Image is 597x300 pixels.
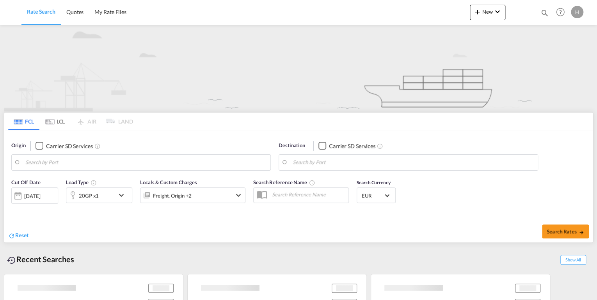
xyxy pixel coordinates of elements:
[25,157,267,168] input: Search by Port
[554,5,571,19] div: Help
[579,229,584,235] md-icon: icon-arrow-right
[377,143,383,149] md-icon: Unchecked: Search for CY (Container Yard) services for all selected carriers.Checked : Search for...
[357,180,391,185] span: Search Currency
[11,142,25,150] span: Origin
[15,232,28,238] span: Reset
[11,203,17,214] md-datepicker: Select
[140,179,197,185] span: Locals & Custom Charges
[11,187,58,204] div: [DATE]
[253,179,315,185] span: Search Reference Name
[91,180,97,186] md-icon: Select multiple loads to view rates
[153,190,192,201] div: Freight Origin Destination Dock Stuffing
[473,7,482,16] md-icon: icon-plus 400-fg
[571,6,583,18] div: H
[66,9,84,15] span: Quotes
[7,256,16,265] md-icon: icon-backup-restore
[547,228,584,235] span: Search Rates
[8,113,133,130] md-pagination-wrapper: Use the left and right arrow keys to navigate between tabs
[540,9,549,20] div: icon-magnify
[279,142,305,150] span: Destination
[309,180,315,186] md-icon: Your search will be saved by the below given name
[24,192,40,199] div: [DATE]
[117,191,130,200] md-icon: icon-chevron-down
[4,130,593,243] div: Origin Checkbox No InkUnchecked: Search for CY (Container Yard) services for all selected carrier...
[27,8,55,15] span: Rate Search
[318,142,375,150] md-checkbox: Checkbox No Ink
[8,231,28,240] div: icon-refreshReset
[234,191,243,200] md-icon: icon-chevron-down
[66,187,132,203] div: 20GP x1icon-chevron-down
[79,190,99,201] div: 20GP x1
[36,142,92,150] md-checkbox: Checkbox No Ink
[94,9,126,15] span: My Rate Files
[8,232,15,239] md-icon: icon-refresh
[554,5,567,19] span: Help
[361,190,391,201] md-select: Select Currency: € EUREuro
[4,25,593,111] img: new-FCL.png
[542,224,589,238] button: Search Ratesicon-arrow-right
[140,187,245,203] div: Freight Origin Destination Dock Stuffingicon-chevron-down
[46,142,92,150] div: Carrier SD Services
[66,179,97,185] span: Load Type
[11,179,41,185] span: Cut Off Date
[8,113,39,130] md-tab-item: FCL
[470,5,505,20] button: icon-plus 400-fgNewicon-chevron-down
[293,157,534,168] input: Search by Port
[540,9,549,17] md-icon: icon-magnify
[94,143,101,149] md-icon: Unchecked: Search for CY (Container Yard) services for all selected carriers.Checked : Search for...
[560,255,586,265] span: Show All
[329,142,375,150] div: Carrier SD Services
[493,7,502,16] md-icon: icon-chevron-down
[268,189,348,200] input: Search Reference Name
[4,251,77,268] div: Recent Searches
[39,113,71,130] md-tab-item: LCL
[473,9,502,15] span: New
[362,192,384,199] span: EUR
